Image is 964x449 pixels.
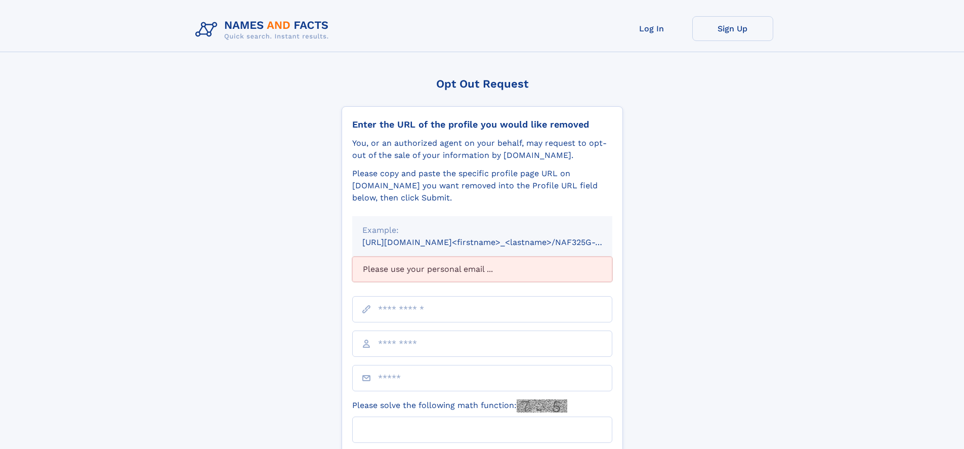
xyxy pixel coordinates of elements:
div: You, or an authorized agent on your behalf, may request to opt-out of the sale of your informatio... [352,137,612,161]
div: Opt Out Request [342,77,623,90]
div: Enter the URL of the profile you would like removed [352,119,612,130]
label: Please solve the following math function: [352,399,567,413]
a: Log In [611,16,692,41]
div: Example: [362,224,602,236]
div: Please copy and paste the specific profile page URL on [DOMAIN_NAME] you want removed into the Pr... [352,168,612,204]
a: Sign Up [692,16,773,41]
img: Logo Names and Facts [191,16,337,44]
small: [URL][DOMAIN_NAME]<firstname>_<lastname>/NAF325G-xxxxxxxx [362,237,632,247]
div: Please use your personal email ... [352,257,612,282]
